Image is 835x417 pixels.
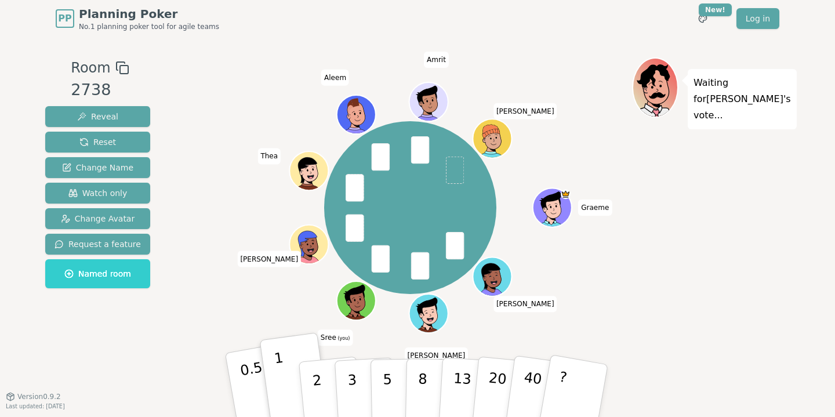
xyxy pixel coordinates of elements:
[237,251,301,267] span: Click to change your name
[6,392,61,401] button: Version0.9.2
[45,208,150,229] button: Change Avatar
[699,3,732,16] div: New!
[45,106,150,127] button: Reveal
[257,148,281,165] span: Click to change your name
[338,282,375,319] button: Click to change your avatar
[64,268,131,280] span: Named room
[58,12,71,26] span: PP
[45,183,150,204] button: Watch only
[79,136,116,148] span: Reset
[45,259,150,288] button: Named room
[79,6,219,22] span: Planning Poker
[45,234,150,255] button: Request a feature
[336,336,350,341] span: (you)
[55,238,141,250] span: Request a feature
[578,200,612,216] span: Click to change your name
[424,52,449,68] span: Click to change your name
[77,111,118,122] span: Reveal
[692,8,713,29] button: New!
[79,22,219,31] span: No.1 planning poker tool for agile teams
[736,8,779,29] a: Log in
[493,296,557,312] span: Click to change your name
[45,132,150,153] button: Reset
[71,57,110,78] span: Room
[45,157,150,178] button: Change Name
[273,350,291,413] p: 1
[68,187,128,199] span: Watch only
[6,403,65,409] span: Last updated: [DATE]
[405,347,469,364] span: Click to change your name
[694,75,791,124] p: Waiting for [PERSON_NAME] 's vote...
[493,103,557,119] span: Click to change your name
[561,190,571,200] span: Graeme is the host
[62,162,133,173] span: Change Name
[318,329,353,346] span: Click to change your name
[321,70,349,86] span: Click to change your name
[56,6,219,31] a: PPPlanning PokerNo.1 planning poker tool for agile teams
[71,78,129,102] div: 2738
[61,213,135,224] span: Change Avatar
[17,392,61,401] span: Version 0.9.2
